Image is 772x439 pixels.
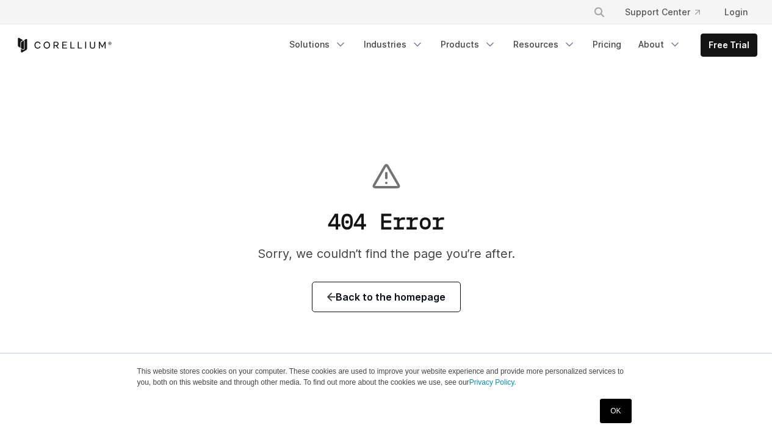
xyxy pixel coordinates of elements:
a: Privacy Policy. [469,378,516,387]
div: Navigation Menu [579,1,757,23]
button: Search [588,1,610,23]
a: Industries [356,34,431,55]
a: Products [433,34,503,55]
a: Corellium Home [15,38,112,52]
a: Resources [506,34,583,55]
div: Navigation Menu [282,34,757,57]
a: Login [715,1,757,23]
a: About [631,34,688,55]
a: Pricing [585,34,629,55]
span: Back to the homepage [327,290,446,304]
a: Back to the homepage [312,282,460,312]
a: Free Trial [701,34,757,56]
a: Support Center [615,1,710,23]
p: This website stores cookies on your computer. These cookies are used to improve your website expe... [137,366,635,388]
a: Solutions [282,34,354,55]
a: OK [600,399,631,423]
